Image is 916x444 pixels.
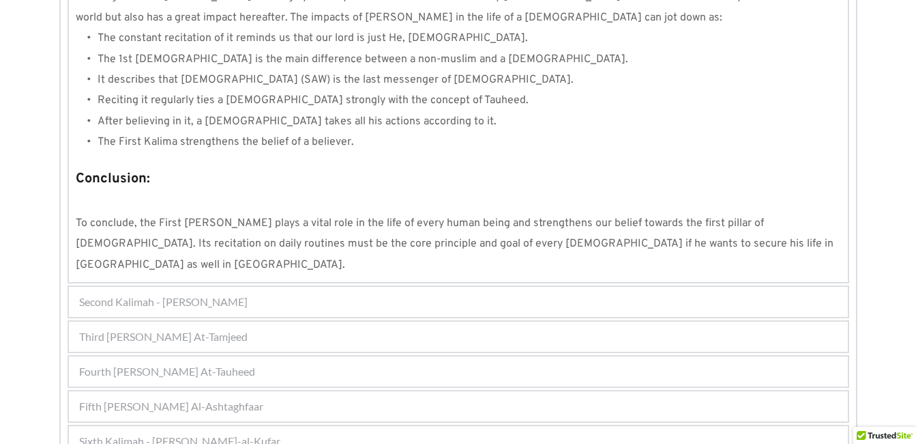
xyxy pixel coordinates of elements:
[98,53,628,66] span: The 1st [DEMOGRAPHIC_DATA] is the main difference between a non-muslim and a [DEMOGRAPHIC_DATA].
[76,170,150,188] strong: Conclusion:
[98,73,574,87] span: It describes that [DEMOGRAPHIC_DATA] (SAW) is the last messenger of [DEMOGRAPHIC_DATA].
[98,115,497,128] span: After believing in it, a [DEMOGRAPHIC_DATA] takes all his actions according to it.
[79,363,255,380] span: Fourth [PERSON_NAME] At-Tauheed
[79,329,248,345] span: Third [PERSON_NAME] At-Tamjeed
[98,135,354,149] span: The First Kalima strengthens the belief of a believer.
[79,398,263,415] span: Fifth [PERSON_NAME] Al-Ashtaghfaar
[76,217,836,272] span: To conclude, the First [PERSON_NAME] plays a vital role in the life of every human being and stre...
[98,94,529,107] span: Reciting it regularly ties a [DEMOGRAPHIC_DATA] strongly with the concept of Tauheed.
[98,31,528,45] span: The constant recitation of it reminds us that our lord is just He, [DEMOGRAPHIC_DATA].
[79,294,248,310] span: Second Kalimah - [PERSON_NAME]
